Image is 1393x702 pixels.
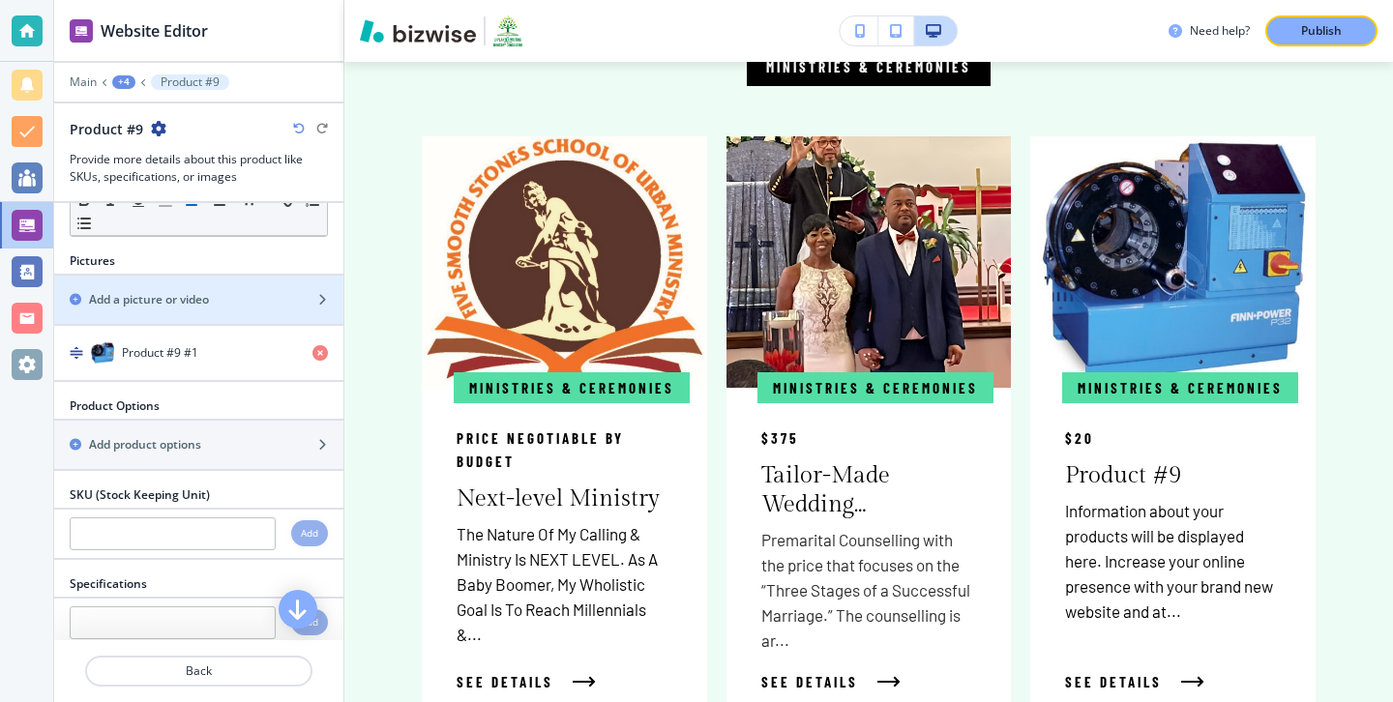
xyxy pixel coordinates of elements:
button: See Details [1065,670,1204,693]
p: Ministries & Ceremonies [469,376,674,399]
h2: Pictures [70,252,115,270]
h3: Provide more details about this product like SKUs, specifications, or images [70,151,328,186]
h2: Add product options [89,436,201,453]
p: Price negotiable by budget [457,426,672,473]
img: products1.jpg [1030,136,1317,388]
img: 690bda71946b357e701df6dbf113c7be.jpg [422,136,708,388]
h5: Product #9 [1065,461,1181,490]
h3: Need help? [1190,22,1250,40]
h4: Add [301,526,318,541]
p: Back [87,662,311,680]
h2: Product Options [70,397,160,415]
img: Drag [70,346,83,360]
span: Premarital Counselling with the price that focuses on the “Three Stages of a Successful Marriage.... [761,530,973,650]
p: $375 [761,426,799,450]
button: Add a picture or video [54,276,343,324]
h4: Product #9 #1 [122,344,198,362]
button: Main [70,75,97,89]
img: 80191bf7164a23ca83b451dfb0ec24e7.jpg [726,136,1013,388]
img: Bizwise Logo [360,19,476,43]
h2: SKU (Stock Keeping Unit) [70,486,210,504]
button: Ministries & Ceremonies [747,47,991,86]
p: The Nature Of My Calling & Ministry Is NEXT LEVEL. As A Baby Boomer, My Wholistic Goal Is To Reac... [457,521,672,647]
p: Publish [1301,22,1342,40]
img: editor icon [70,19,93,43]
button: See Details [761,670,901,693]
h2: Specifications [70,575,147,593]
span: See Details [1065,670,1162,693]
button: DragProduct #9 #1 [54,326,343,382]
button: +4 [112,75,135,89]
h2: Website Editor [101,19,208,43]
p: $20 [1065,426,1094,450]
p: Ministries & Ceremonies [766,55,971,78]
p: Product #9 [161,75,220,89]
p: Ministries & Ceremonies [1078,376,1283,399]
p: Ministries & Ceremonies [773,376,978,399]
button: Publish [1265,15,1378,46]
button: Add product options [54,421,343,469]
span: See Details [761,670,858,693]
button: Back [85,656,312,687]
span: See Details [457,670,553,693]
h6: Information about your products will be displayed here. Increase your online presence with your b... [1065,498,1281,653]
h2: Product #9 [70,119,143,139]
button: Product #9 [151,74,229,90]
button: See Details [457,670,596,693]
p: Tailor-Made Wedding… [761,461,977,519]
p: Next-level Ministry [457,484,660,513]
h2: Add a picture or video [89,291,209,308]
img: Your Logo [493,15,522,46]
